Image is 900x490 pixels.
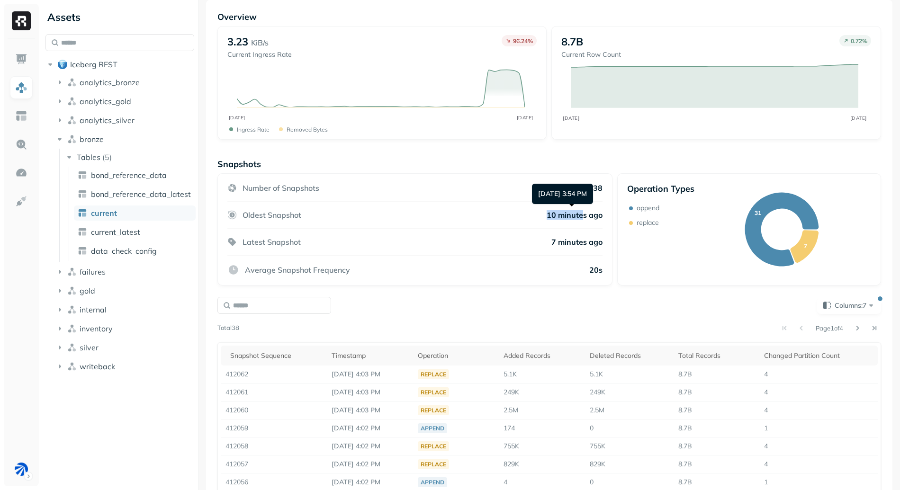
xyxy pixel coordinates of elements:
img: Ryft [12,11,31,30]
p: Oldest Snapshot [243,210,301,220]
td: 412062 [221,365,327,383]
div: replace [418,405,449,415]
img: Dashboard [15,53,27,65]
div: [DATE] 3:54 PM [532,184,593,204]
span: writeback [80,362,115,371]
tspan: [DATE] [850,115,867,121]
p: Snapshots [217,159,261,169]
img: namespace [67,97,77,106]
p: Oct 15, 2025 4:02 PM [332,424,408,433]
p: Operation Types [627,183,694,194]
span: 249K [504,388,519,396]
button: Iceberg REST [45,57,194,72]
span: 0 [590,424,594,432]
p: Number of Snapshots [243,183,319,193]
a: bond_reference_data_latest [74,187,196,202]
button: failures [55,264,195,279]
img: namespace [67,305,77,314]
tspan: [DATE] [563,115,580,121]
span: 4 [764,460,768,468]
span: inventory [80,324,113,333]
p: append [637,204,659,213]
span: current_latest [91,227,140,237]
p: Page 1 of 4 [816,324,843,332]
img: namespace [67,343,77,352]
p: 20s [589,265,603,275]
p: KiB/s [251,37,269,48]
p: 7 minutes ago [551,237,603,247]
img: Asset Explorer [15,110,27,122]
div: Snapshot Sequence [230,350,322,361]
button: analytics_gold [55,94,195,109]
a: current_latest [74,224,196,240]
div: replace [418,441,449,451]
span: 829K [590,460,605,468]
img: table [78,189,87,199]
img: namespace [67,362,77,371]
img: table [78,208,87,218]
span: 4 [764,442,768,450]
button: internal [55,302,195,317]
span: Tables [77,152,100,162]
button: Columns:7 [817,297,881,314]
span: 5.1K [504,370,517,378]
div: Deleted Records [590,350,669,361]
img: namespace [67,134,77,144]
p: Removed bytes [287,126,328,133]
span: 8.7B [678,460,692,468]
span: 755K [504,442,519,450]
img: table [78,170,87,180]
span: 8.7B [678,442,692,450]
p: 8.7B [561,35,583,48]
img: Assets [15,81,27,94]
span: 8.7B [678,388,692,396]
span: analytics_silver [80,116,135,125]
p: Overview [217,11,881,22]
p: Average Snapshot Frequency [245,265,350,275]
div: Added Records [504,350,580,361]
span: Iceberg REST [70,60,117,69]
text: 7 [804,242,807,249]
span: internal [80,305,107,314]
span: 0 [590,478,594,486]
td: 412059 [221,419,327,437]
span: 8.7B [678,406,692,414]
span: 4 [504,478,507,486]
p: Oct 15, 2025 4:03 PM [332,388,408,397]
div: Timestamp [332,350,408,361]
button: inventory [55,321,195,336]
p: 38 [593,183,603,193]
div: append [418,423,447,433]
div: Assets [45,9,194,25]
span: 2.5M [590,406,604,414]
p: Oct 15, 2025 4:02 PM [332,478,408,487]
span: 4 [764,406,768,414]
img: namespace [67,78,77,87]
p: Oct 15, 2025 4:02 PM [332,442,408,451]
div: replace [418,387,449,397]
p: Oct 15, 2025 4:03 PM [332,406,408,415]
div: replace [418,459,449,469]
button: gold [55,283,195,298]
p: 96.24 % [513,37,533,45]
p: 3.23 [227,35,248,48]
span: 8.7B [678,478,692,486]
span: 2.5M [504,406,518,414]
div: Operation [418,350,495,361]
img: namespace [67,116,77,125]
div: replace [418,369,449,379]
div: Changed Partition Count [764,350,873,361]
tspan: [DATE] [228,115,245,121]
span: 4 [764,388,768,396]
p: Latest Snapshot [243,237,301,247]
div: Total Records [678,350,755,361]
span: data_check_config [91,246,157,256]
span: 829K [504,460,519,468]
span: Columns: 7 [835,301,876,310]
tspan: [DATE] [516,115,533,121]
img: namespace [67,286,77,295]
img: namespace [67,267,77,276]
p: Ingress Rate [237,126,270,133]
button: analytics_silver [55,113,195,128]
p: Current Row Count [561,50,621,59]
